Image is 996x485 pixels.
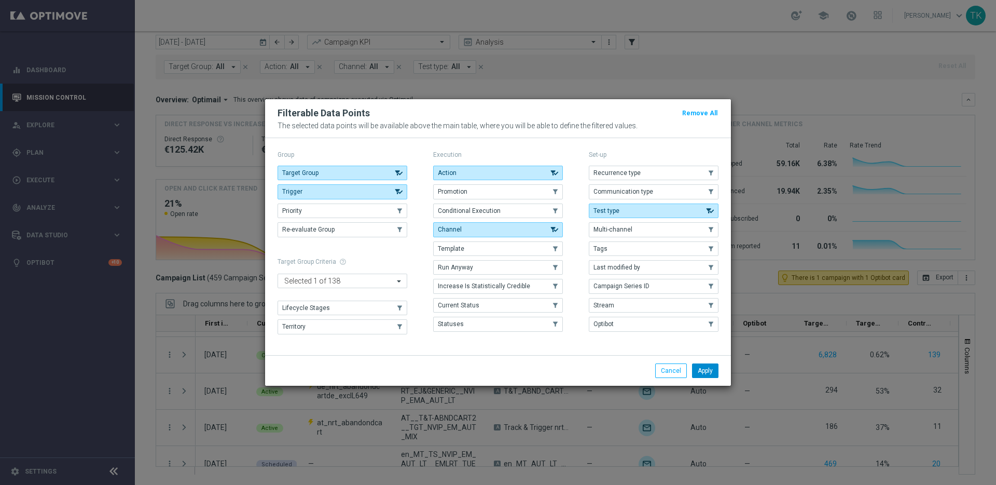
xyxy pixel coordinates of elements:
[433,151,563,159] p: Execution
[278,151,407,159] p: Group
[278,184,407,199] button: Trigger
[589,151,718,159] p: Set-up
[589,279,718,293] button: Campaign Series ID
[433,241,563,256] button: Template
[593,320,614,328] span: Optibot
[589,184,718,199] button: Communication type
[593,245,607,252] span: Tags
[438,226,462,233] span: Channel
[589,204,718,218] button: Test type
[593,264,640,271] span: Last modified by
[433,204,563,218] button: Conditional Execution
[438,245,464,252] span: Template
[681,107,718,119] button: Remove All
[589,260,718,275] button: Last modified by
[438,320,464,328] span: Statuses
[282,169,319,177] span: Target Group
[282,226,335,233] span: Re-evaluate Group
[282,188,302,195] span: Trigger
[433,298,563,313] button: Current Status
[692,363,718,378] button: Apply
[589,166,718,180] button: Recurrence type
[438,282,530,290] span: Increase Is Statistically Credible
[438,188,467,195] span: Promotion
[278,166,407,180] button: Target Group
[278,274,407,288] ng-select: Territory
[278,107,370,119] h2: Filterable Data Points
[278,319,407,334] button: Territory
[339,258,347,265] span: help_outline
[593,169,641,177] span: Recurrence type
[438,169,457,177] span: Action
[282,304,330,312] span: Lifecycle Stages
[593,282,649,290] span: Campaign Series ID
[589,241,718,256] button: Tags
[593,207,619,214] span: Test type
[655,363,687,378] button: Cancel
[278,222,407,237] button: Re-evaluate Group
[433,222,563,237] button: Channel
[589,222,718,237] button: Multi-channel
[438,302,479,309] span: Current Status
[433,166,563,180] button: Action
[438,264,473,271] span: Run Anyway
[278,258,407,265] h1: Target Group Criteria
[593,226,632,233] span: Multi-channel
[433,260,563,275] button: Run Anyway
[433,317,563,331] button: Statuses
[589,317,718,331] button: Optibot
[282,323,306,330] span: Territory
[438,207,501,214] span: Conditional Execution
[278,204,407,218] button: Priority
[433,184,563,199] button: Promotion
[589,298,718,313] button: Stream
[593,302,614,309] span: Stream
[282,276,343,286] span: Selected 1 of 138
[282,207,302,214] span: Priority
[278,122,718,130] p: The selected data points will be available above the main table, where you will be able to define...
[278,301,407,315] button: Lifecycle Stages
[433,279,563,293] button: Increase Is Statistically Credible
[593,188,653,195] span: Communication type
